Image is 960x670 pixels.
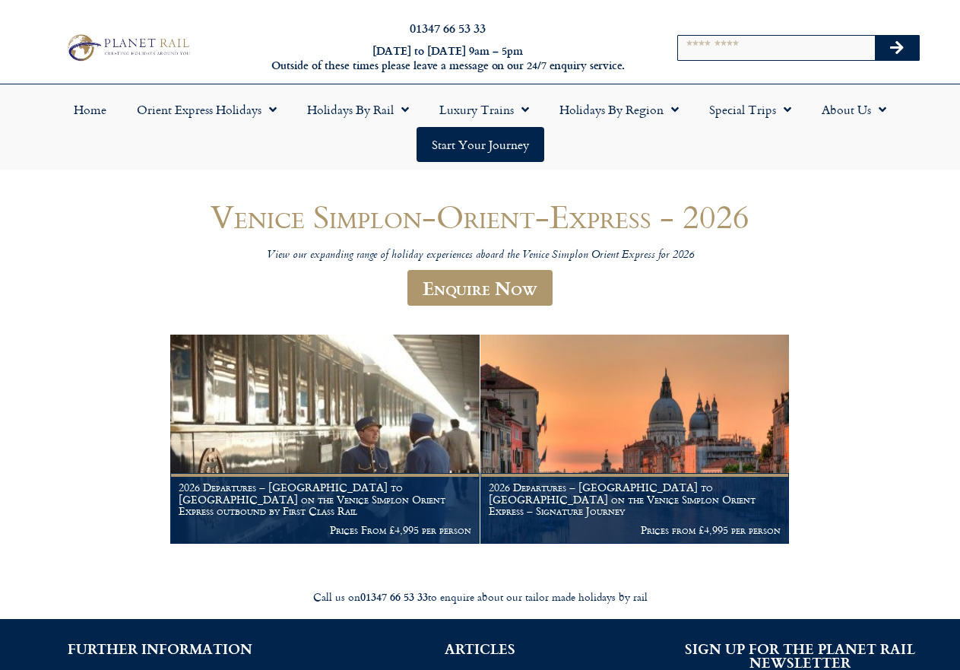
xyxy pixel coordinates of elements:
h1: Venice Simplon-Orient-Express - 2026 [116,198,845,234]
a: Special Trips [694,92,806,127]
a: Enquire Now [407,270,553,306]
a: Home [59,92,122,127]
h1: 2026 Departures – [GEOGRAPHIC_DATA] to [GEOGRAPHIC_DATA] on the Venice Simplon Orient Express out... [179,481,471,517]
p: Prices from £4,995 per person [489,524,781,536]
button: Search [875,36,919,60]
div: Call us on to enquire about our tailor made holidays by rail [55,590,906,605]
img: Planet Rail Train Holidays Logo [62,31,193,63]
a: Start your Journey [417,127,544,162]
h6: [DATE] to [DATE] 9am – 5pm Outside of these times please leave a message on our 24/7 enquiry serv... [260,44,636,72]
a: Orient Express Holidays [122,92,292,127]
a: 01347 66 53 33 [410,19,486,37]
a: About Us [806,92,901,127]
h2: FURTHER INFORMATION [23,642,297,656]
p: Prices From £4,995 per person [179,524,471,536]
a: Luxury Trains [424,92,544,127]
img: Orient Express Special Venice compressed [480,335,790,545]
a: Holidays by Region [544,92,694,127]
p: View our expanding range of holiday experiences aboard the Venice Simplon Orient Express for 2026 [116,249,845,263]
a: 2026 Departures – [GEOGRAPHIC_DATA] to [GEOGRAPHIC_DATA] on the Venice Simplon Orient Express out... [170,335,480,545]
h1: 2026 Departures – [GEOGRAPHIC_DATA] to [GEOGRAPHIC_DATA] on the Venice Simplon Orient Express – S... [489,481,781,517]
strong: 01347 66 53 33 [360,589,428,605]
h2: ARTICLES [343,642,617,656]
h2: SIGN UP FOR THE PLANET RAIL NEWSLETTER [663,642,937,669]
a: Holidays by Rail [292,92,424,127]
a: 2026 Departures – [GEOGRAPHIC_DATA] to [GEOGRAPHIC_DATA] on the Venice Simplon Orient Express – S... [480,335,790,545]
nav: Menu [8,92,952,162]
